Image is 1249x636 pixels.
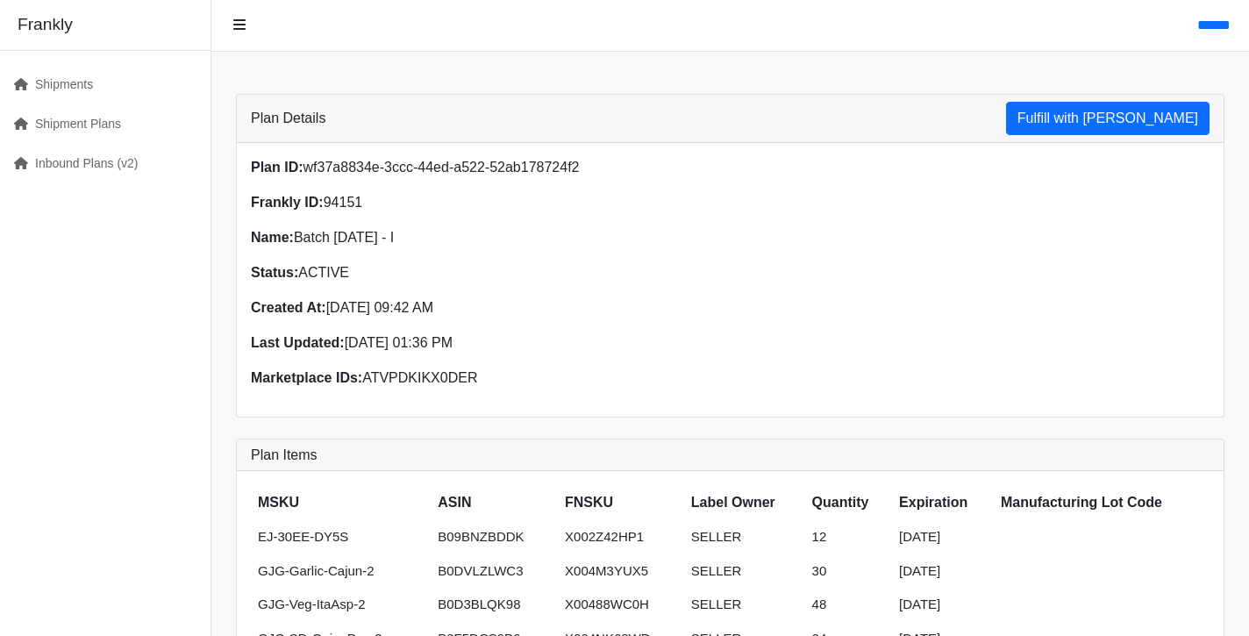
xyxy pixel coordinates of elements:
td: SELLER [684,588,805,622]
strong: Plan ID: [251,160,303,175]
td: EJ-30EE-DY5S [251,520,431,554]
th: Expiration [892,485,994,520]
td: GJG-Veg-ItaAsp-2 [251,588,431,622]
p: wf37a8834e-3ccc-44ed-a522-52ab178724f2 [251,157,720,178]
td: X002Z42HP1 [558,520,684,554]
strong: Name: [251,230,294,245]
strong: Status: [251,265,298,280]
td: B09BNZBDDK [431,520,558,554]
td: 48 [805,588,892,622]
th: ASIN [431,485,558,520]
strong: Frankly ID: [251,195,324,210]
th: FNSKU [558,485,684,520]
p: Batch [DATE] - I [251,227,720,248]
p: 94151 [251,192,720,213]
p: [DATE] 09:42 AM [251,297,720,318]
td: X004M3YUX5 [558,554,684,589]
button: Fulfill with [PERSON_NAME] [1006,102,1210,135]
td: GJG-Garlic-Cajun-2 [251,554,431,589]
p: [DATE] 01:36 PM [251,332,720,354]
h3: Plan Details [251,110,325,126]
strong: Created At: [251,300,326,315]
td: X00488WC0H [558,588,684,622]
th: MSKU [251,485,431,520]
th: Manufacturing Lot Code [994,485,1210,520]
p: ACTIVE [251,262,720,283]
th: Label Owner [684,485,805,520]
td: [DATE] [892,520,994,554]
strong: Marketplace IDs: [251,370,362,385]
td: 12 [805,520,892,554]
td: 30 [805,554,892,589]
th: Quantity [805,485,892,520]
p: ATVPDKIKX0DER [251,368,720,389]
td: [DATE] [892,588,994,622]
td: [DATE] [892,554,994,589]
strong: Last Updated: [251,335,345,350]
td: B0DVLZLWC3 [431,554,558,589]
h3: Plan Items [251,447,1210,463]
td: SELLER [684,554,805,589]
td: SELLER [684,520,805,554]
td: B0D3BLQK98 [431,588,558,622]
